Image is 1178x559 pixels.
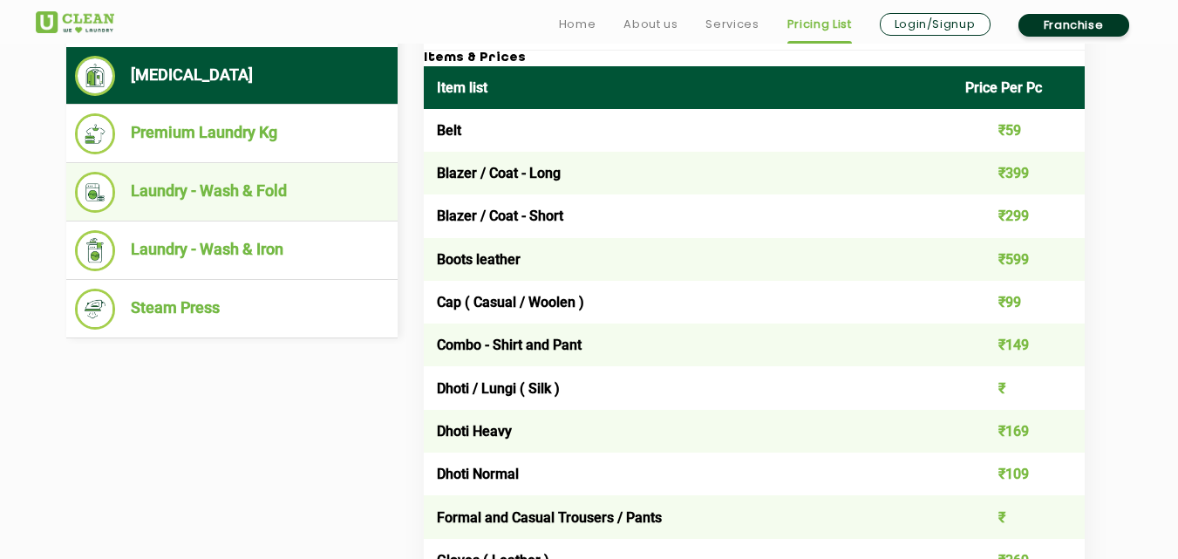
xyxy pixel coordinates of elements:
a: Home [559,14,596,35]
td: Combo - Shirt and Pant [424,324,953,366]
td: Dhoti Heavy [424,410,953,453]
a: Pricing List [787,14,852,35]
img: Steam Press [75,289,116,330]
td: ₹599 [952,238,1085,281]
td: Boots leather [424,238,953,281]
li: Premium Laundry Kg [75,113,389,154]
td: Belt [424,109,953,152]
td: ₹149 [952,324,1085,366]
td: ₹99 [952,281,1085,324]
td: Dhoti Normal [424,453,953,495]
td: ₹299 [952,194,1085,237]
td: ₹109 [952,453,1085,495]
td: Blazer / Coat - Long [424,152,953,194]
li: Steam Press [75,289,389,330]
img: Laundry - Wash & Fold [75,172,116,213]
td: ₹59 [952,109,1085,152]
td: ₹169 [952,410,1085,453]
li: [MEDICAL_DATA] [75,56,389,96]
img: Dry Cleaning [75,56,116,96]
a: Services [705,14,759,35]
a: Franchise [1018,14,1129,37]
td: Blazer / Coat - Short [424,194,953,237]
td: Dhoti / Lungi ( Silk ) [424,366,953,409]
td: ₹ [952,366,1085,409]
h3: Items & Prices [424,51,1085,66]
th: Price Per Pc [952,66,1085,109]
a: Login/Signup [880,13,991,36]
li: Laundry - Wash & Fold [75,172,389,213]
li: Laundry - Wash & Iron [75,230,389,271]
img: Laundry - Wash & Iron [75,230,116,271]
td: Cap ( Casual / Woolen ) [424,281,953,324]
td: Formal and Casual Trousers / Pants [424,495,953,538]
a: About us [623,14,678,35]
th: Item list [424,66,953,109]
td: ₹ [952,495,1085,538]
img: UClean Laundry and Dry Cleaning [36,11,114,33]
td: ₹399 [952,152,1085,194]
img: Premium Laundry Kg [75,113,116,154]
